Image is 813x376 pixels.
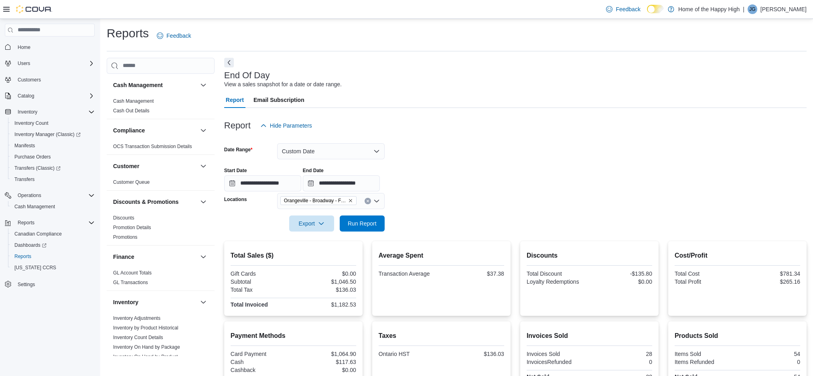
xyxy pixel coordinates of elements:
a: GL Transactions [113,280,148,285]
h3: Finance [113,253,134,261]
label: Date Range [224,146,253,153]
div: Gift Cards [231,270,292,277]
nav: Complex example [5,38,95,311]
a: Inventory Manager (Classic) [11,130,84,139]
a: Inventory Manager (Classic) [8,129,98,140]
div: Invoices Sold [527,351,588,357]
span: Purchase Orders [11,152,95,162]
h3: Customer [113,162,139,170]
a: Settings [14,280,38,289]
div: 0 [591,359,652,365]
span: Hide Parameters [270,122,312,130]
div: -$135.80 [591,270,652,277]
button: Reports [2,217,98,228]
a: Purchase Orders [11,152,54,162]
div: InvoicesRefunded [527,359,588,365]
div: Items Sold [675,351,736,357]
button: Users [2,58,98,69]
div: View a sales snapshot for a date or date range. [224,80,342,89]
a: Transfers (Classic) [11,163,64,173]
span: Dashboards [14,242,47,248]
button: Reports [8,251,98,262]
h2: Average Spent [379,251,504,260]
a: Inventory Count Details [113,335,163,340]
span: Inventory Adjustments [113,315,160,321]
span: Transfers (Classic) [14,165,61,171]
span: GL Account Totals [113,270,152,276]
button: Operations [2,190,98,201]
button: Next [224,58,234,67]
span: Home [18,44,30,51]
h3: Compliance [113,126,145,134]
button: Customer [199,161,208,171]
span: Promotion Details [113,224,151,231]
span: Inventory Count [14,120,49,126]
div: 0 [739,359,800,365]
a: Dashboards [8,240,98,251]
button: Reports [14,218,38,228]
h2: Taxes [379,331,504,341]
button: Home [2,41,98,53]
h2: Total Sales ($) [231,251,356,260]
span: Dashboards [11,240,95,250]
span: Inventory Count [11,118,95,128]
button: Compliance [199,126,208,135]
h2: Products Sold [675,331,800,341]
span: Reports [18,220,34,226]
button: Transfers [8,174,98,185]
span: Washington CCRS [11,263,95,272]
span: OCS Transaction Submission Details [113,143,192,150]
span: Customers [14,75,95,85]
button: Manifests [8,140,98,151]
h1: Reports [107,25,149,41]
a: Inventory by Product Historical [113,325,178,331]
span: Cash Out Details [113,108,150,114]
span: Reports [11,252,95,261]
span: Purchase Orders [14,154,51,160]
p: Home of the Happy High [678,4,740,14]
button: Cash Management [199,80,208,90]
button: Cash Management [8,201,98,212]
button: Inventory [14,107,41,117]
a: Inventory On Hand by Package [113,344,180,350]
input: Dark Mode [647,5,664,13]
button: Catalog [2,90,98,102]
button: Operations [14,191,45,200]
a: Manifests [11,141,38,150]
button: Run Report [340,215,385,232]
a: [US_STATE] CCRS [11,263,59,272]
button: Compliance [113,126,197,134]
span: Customers [18,77,41,83]
span: Inventory by Product Historical [113,325,178,331]
div: Total Tax [231,287,292,293]
button: Users [14,59,33,68]
p: | [743,4,744,14]
a: Cash Management [113,98,154,104]
button: Customers [2,74,98,85]
button: Finance [199,252,208,262]
div: Cashback [231,367,292,373]
div: $117.63 [295,359,356,365]
div: Transaction Average [379,270,440,277]
div: $265.16 [739,278,800,285]
a: Canadian Compliance [11,229,65,239]
span: Cash Management [14,203,55,210]
span: Feedback [166,32,191,40]
div: $136.03 [295,287,356,293]
button: Catalog [14,91,37,101]
a: Transfers [11,175,38,184]
button: Finance [113,253,197,261]
button: Inventory [113,298,197,306]
span: Users [14,59,95,68]
a: Inventory Count [11,118,52,128]
span: Catalog [14,91,95,101]
h2: Cost/Profit [675,251,800,260]
button: Inventory Count [8,118,98,129]
button: Clear input [365,198,371,204]
span: Transfers (Classic) [11,163,95,173]
span: JG [749,4,755,14]
span: Manifests [14,142,35,149]
span: Discounts [113,215,134,221]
